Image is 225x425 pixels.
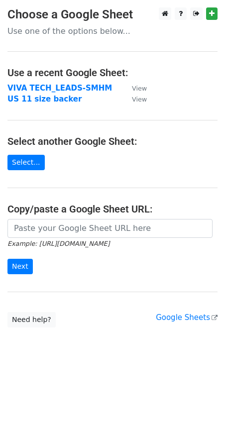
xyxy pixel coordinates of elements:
[132,96,147,103] small: View
[122,84,147,93] a: View
[7,240,110,247] small: Example: [URL][DOMAIN_NAME]
[132,85,147,92] small: View
[7,26,218,36] p: Use one of the options below...
[7,7,218,22] h3: Choose a Google Sheet
[7,67,218,79] h4: Use a recent Google Sheet:
[7,135,218,147] h4: Select another Google Sheet:
[156,313,218,322] a: Google Sheets
[7,219,213,238] input: Paste your Google Sheet URL here
[7,95,82,104] a: US 11 size backer
[7,203,218,215] h4: Copy/paste a Google Sheet URL:
[7,312,56,327] a: Need help?
[7,259,33,274] input: Next
[7,155,45,170] a: Select...
[122,95,147,104] a: View
[7,84,112,93] a: VIVA TECH_LEADS-SMHM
